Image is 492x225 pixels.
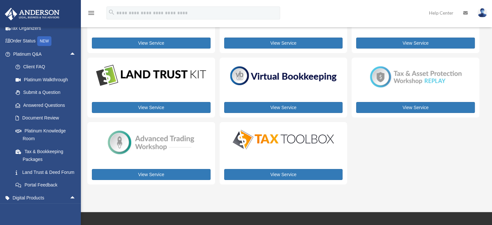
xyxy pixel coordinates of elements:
[9,86,86,99] a: Submit a Question
[37,36,51,46] div: NEW
[70,191,82,205] span: arrow_drop_up
[92,102,211,113] a: View Service
[5,35,86,48] a: Order StatusNEW
[224,102,343,113] a: View Service
[87,11,95,17] a: menu
[5,191,82,204] a: Digital Productsarrow_drop_up
[70,48,82,61] span: arrow_drop_up
[9,99,86,112] a: Answered Questions
[5,22,86,35] a: Tax Organizers
[356,38,475,49] a: View Service
[9,179,86,192] a: Portal Feedback
[9,145,86,166] a: Tax & Bookkeeping Packages
[87,9,95,17] i: menu
[356,102,475,113] a: View Service
[9,112,86,125] a: Document Review
[224,38,343,49] a: View Service
[92,169,211,180] a: View Service
[224,169,343,180] a: View Service
[9,73,86,86] a: Platinum Walkthrough
[3,8,61,20] img: Anderson Advisors Platinum Portal
[5,48,86,61] a: Platinum Q&Aarrow_drop_up
[9,61,86,73] a: Client FAQ
[477,8,487,17] img: User Pic
[92,38,211,49] a: View Service
[108,9,115,16] i: search
[9,124,86,145] a: Platinum Knowledge Room
[9,166,86,179] a: Land Trust & Deed Forum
